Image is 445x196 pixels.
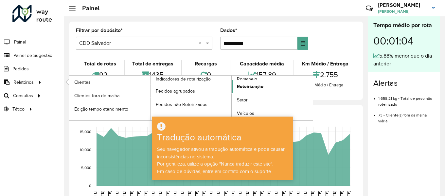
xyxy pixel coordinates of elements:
font: 2.755 [320,71,338,79]
font: Romaneio [237,77,257,81]
font: Relatórios [13,80,34,85]
font: Clientes [74,80,91,85]
font: Tradução automática [157,133,241,143]
button: Escolha a data [297,37,308,50]
a: Pedidos agrupados [151,84,232,98]
font: Km Médio / Entrega [302,61,348,66]
a: Pedidos não Roteirizados [151,98,232,111]
font: Total de entregas [132,61,173,66]
font: 1435 [149,71,164,79]
span: Clear all [199,39,204,47]
a: Veículos [232,107,313,120]
a: Edição tempo atendimento [69,102,150,116]
font: Seu navegador ativou a tradução automática e pode causar inconsistências no sistema. [157,147,285,159]
font: Dados [220,27,235,33]
font: Filtrar por depósito [76,27,121,33]
font: Pedidos não Roteirizados [156,102,207,107]
font: 92 [99,71,108,79]
font: Setor [237,98,248,102]
font: Painel de Sugestão [13,53,52,58]
font: 1.658,21 kg - Total de peso não roteirizado [378,96,432,106]
font: Capacidade média [240,61,284,66]
font: 73 - Cliente(s) fora da malha viária [378,113,427,123]
font: 157,39 [256,71,276,79]
font: Tático [12,107,25,112]
font: Painel [82,4,99,12]
font: Tempo médio por rota [373,22,432,28]
a: Indicadores de roteirização [69,76,232,120]
font: Pedidos [12,66,29,71]
font: Por gentileza, utilize a opção "Nunca traduzir este site". [157,161,273,167]
font: Clientes fora de malha [74,93,119,98]
text: 10,000 [80,148,91,152]
font: 5,88% menor que o dia anterior [373,53,432,66]
font: Recargas [195,61,217,66]
font: Alertas [373,79,398,87]
font: Painel [14,40,26,45]
a: Contato Rápido [362,1,376,15]
font: Indicadores de roteirização [156,77,211,81]
font: Em caso de dúvidas, entre em contato com o suporte. [157,169,272,174]
font: Edição tempo atendimento [74,107,128,112]
font: Pedidos agrupados [156,89,195,94]
font: [PERSON_NAME] [378,2,420,8]
font: Roteirização [237,84,263,89]
text: 15,000 [80,130,91,134]
font: Total de rotas [84,61,116,66]
a: Clientes [69,76,150,89]
font: Veículos [237,111,254,116]
text: 5,000 [81,166,91,170]
a: Setor [232,94,313,107]
font: Km Médio / Entrega [307,82,343,87]
text: 0 [89,184,91,188]
a: Clientes fora de malha [69,89,150,102]
font: 00:01:04 [373,35,414,46]
a: Romaneio [151,76,313,120]
font: Consultas [13,93,33,98]
a: Roteirização [232,80,313,93]
font: 0 [207,71,211,79]
font: [PERSON_NAME] [378,9,410,14]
